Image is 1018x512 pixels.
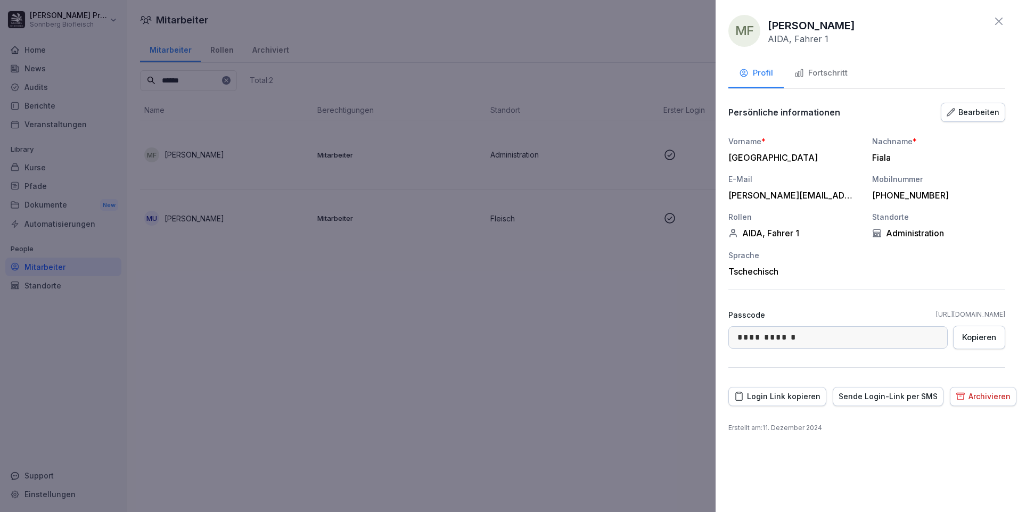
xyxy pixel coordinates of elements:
[728,190,856,201] div: [PERSON_NAME][EMAIL_ADDRESS][DOMAIN_NAME]
[728,250,861,261] div: Sprache
[728,15,760,47] div: MF
[872,174,1005,185] div: Mobilnummer
[794,67,848,79] div: Fortschritt
[728,107,840,118] p: Persönliche informationen
[734,391,820,402] div: Login Link kopieren
[833,387,943,406] button: Sende Login-Link per SMS
[936,310,1005,319] a: [URL][DOMAIN_NAME]
[728,136,861,147] div: Vorname
[956,391,1011,402] div: Archivieren
[768,34,828,44] p: AIDA, Fahrer 1
[872,136,1005,147] div: Nachname
[728,211,861,222] div: Rollen
[872,152,1000,163] div: Fiala
[872,190,1000,201] div: [PHONE_NUMBER]
[941,103,1005,122] button: Bearbeiten
[728,423,1005,433] p: Erstellt am : 11. Dezember 2024
[768,18,855,34] p: [PERSON_NAME]
[728,309,765,320] p: Passcode
[728,174,861,185] div: E-Mail
[872,211,1005,222] div: Standorte
[947,106,999,118] div: Bearbeiten
[728,152,856,163] div: [GEOGRAPHIC_DATA]
[728,266,861,277] div: Tschechisch
[872,228,1005,238] div: Administration
[728,60,784,88] button: Profil
[839,391,938,402] div: Sende Login-Link per SMS
[784,60,858,88] button: Fortschritt
[950,387,1016,406] button: Archivieren
[739,67,773,79] div: Profil
[962,332,996,343] div: Kopieren
[728,387,826,406] button: Login Link kopieren
[953,326,1005,349] button: Kopieren
[728,228,861,238] div: AIDA, Fahrer 1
